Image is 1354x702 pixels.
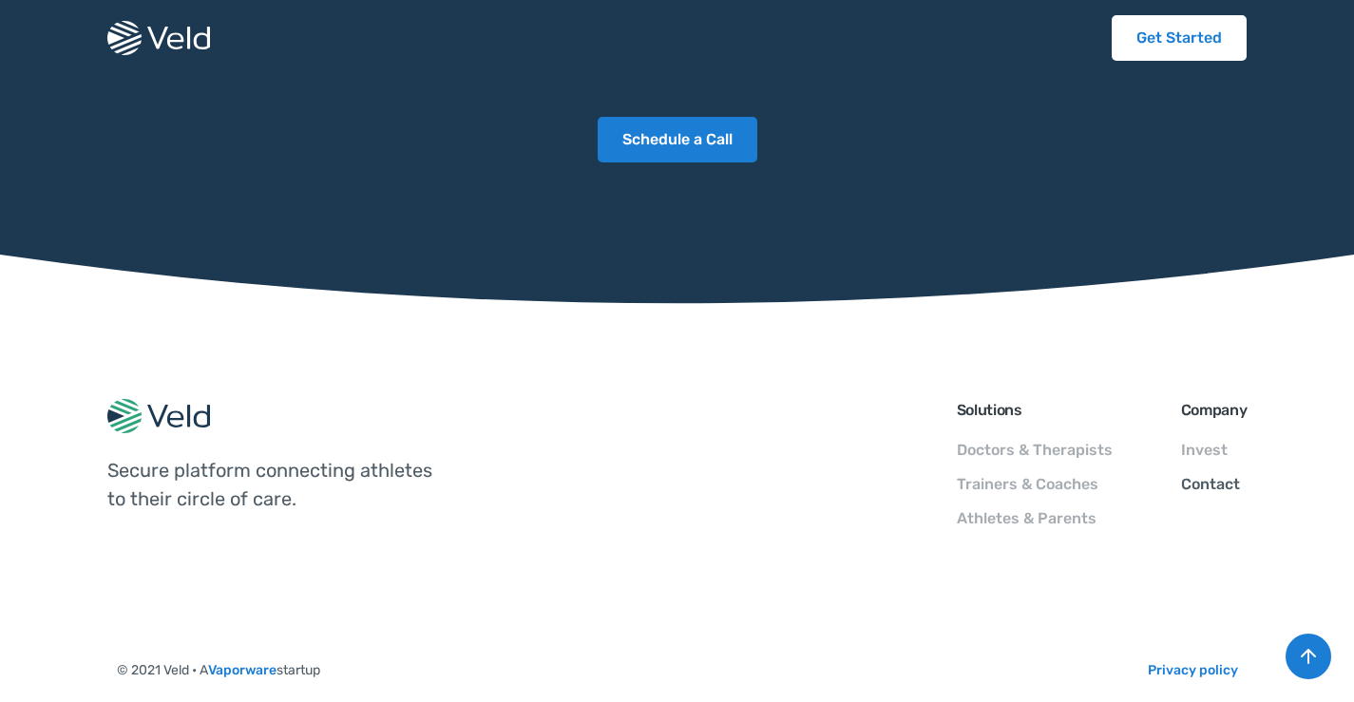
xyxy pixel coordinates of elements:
[1181,441,1228,459] a: Invest
[957,441,1113,459] a: Doctors & Therapists
[117,659,668,682] div: © 2021 Veld • A startup
[107,399,210,433] img: Veld
[208,662,277,678] a: Vaporware
[107,456,432,513] p: Secure platform connecting athletes to their circle of care.
[687,659,1238,682] div: ‍
[957,509,1097,527] a: Athletes & Parents
[1181,399,1248,422] h6: Company
[957,475,1098,493] a: Trainers & Coaches
[1181,475,1240,493] a: Contact
[1112,15,1247,61] a: Get Started
[598,117,757,162] a: Schedule a Call
[1148,662,1238,678] a: Privacy policy
[107,21,210,55] img: Veld
[957,399,1113,422] h6: Solutions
